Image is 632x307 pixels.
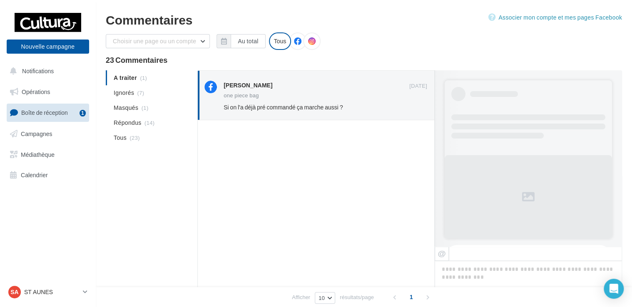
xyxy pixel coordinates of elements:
div: [PERSON_NAME] [224,81,272,89]
span: 10 [318,295,325,301]
span: Masqués [114,104,138,112]
p: ST AUNES [24,288,80,296]
span: SA [10,288,18,296]
div: Open Intercom Messenger [604,279,624,299]
span: Boîte de réception [21,109,68,116]
span: [DATE] [409,82,427,90]
span: Si on l'a déjà pré commandé ça marche aussi ? [224,104,343,111]
span: Opérations [22,88,50,95]
span: Campagnes [21,130,52,137]
a: Opérations [5,83,91,101]
button: Au total [216,34,265,48]
span: 1 [405,290,418,304]
a: Calendrier [5,166,91,184]
div: 23 Commentaires [106,56,622,64]
span: Médiathèque [21,151,55,158]
span: (1) [142,104,149,111]
span: (14) [144,119,154,126]
button: Au total [231,34,265,48]
a: Campagnes [5,125,91,143]
span: (7) [137,89,144,96]
button: Choisir une page ou un compte [106,34,210,48]
a: Associer mon compte et mes pages Facebook [488,12,622,22]
a: SA ST AUNES [7,284,89,300]
div: 1 [80,110,86,116]
button: Notifications [5,62,87,80]
span: Ignorés [114,89,134,97]
a: Médiathèque [5,146,91,163]
span: résultats/page [340,293,374,301]
a: Boîte de réception1 [5,104,91,121]
span: Répondus [114,119,142,127]
span: Tous [114,134,127,142]
span: Choisir une page ou un compte [113,37,196,45]
div: Commentaires [106,13,622,26]
button: Nouvelle campagne [7,40,89,54]
button: 10 [315,292,335,304]
span: (23) [129,134,139,141]
span: Calendrier [21,171,48,178]
div: one piece bag [224,93,259,98]
div: Tous [269,32,291,50]
span: Notifications [22,67,54,74]
span: Afficher [292,293,310,301]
